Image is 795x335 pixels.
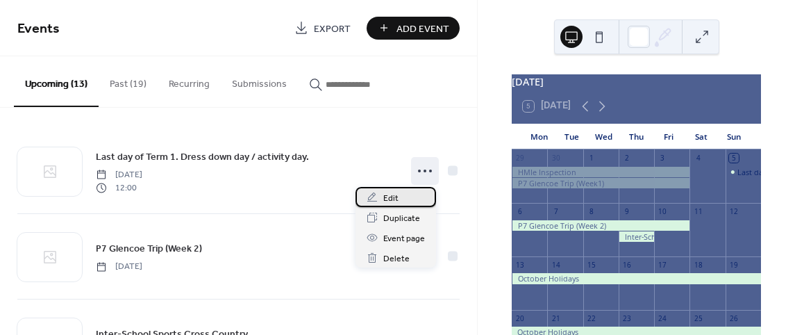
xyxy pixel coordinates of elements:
div: Thu [620,124,653,150]
div: 4 [694,154,703,163]
div: 10 [658,206,668,216]
div: 9 [622,206,632,216]
span: Add Event [396,22,449,36]
button: Submissions [221,56,298,106]
span: [DATE] [96,261,142,273]
div: 12 [729,206,739,216]
button: Past (19) [99,56,158,106]
div: 16 [622,260,632,270]
div: 8 [587,206,596,216]
div: 11 [694,206,703,216]
div: 30 [551,154,561,163]
span: P7 Glencoe Trip (Week 2) [96,242,202,256]
div: Sun [717,124,750,150]
div: 1 [587,154,596,163]
div: P7 Glencoe Trip (Week 2) [512,220,689,231]
span: 12:00 [96,181,142,194]
div: 17 [658,260,668,270]
span: [DATE] [96,169,142,181]
div: 7 [551,206,561,216]
div: HMIe Inspection [512,167,689,177]
div: 3 [658,154,668,163]
div: 19 [729,260,739,270]
div: P7 Glencoe Trip (Week1) [512,178,689,188]
div: 29 [515,154,525,163]
span: Delete [383,252,410,266]
div: 24 [658,313,668,323]
div: October Holidays [512,273,761,284]
div: [DATE] [512,74,761,90]
button: Recurring [158,56,221,106]
div: 23 [622,313,632,323]
div: Wed [587,124,620,150]
div: Mon [523,124,555,150]
div: 25 [694,313,703,323]
a: Export [284,17,361,40]
span: Event page [383,231,425,246]
div: 21 [551,313,561,323]
div: Fri [653,124,685,150]
div: Last day of Term 1. Dress down day / activity day. [726,167,761,177]
div: 13 [515,260,525,270]
span: Last day of Term 1. Dress down day / activity day. [96,150,309,165]
div: 22 [587,313,596,323]
a: Last day of Term 1. Dress down day / activity day. [96,149,309,165]
div: 14 [551,260,561,270]
button: Add Event [367,17,460,40]
div: 18 [694,260,703,270]
button: Upcoming (13) [14,56,99,107]
div: Tue [555,124,588,150]
div: 5 [729,154,739,163]
div: 20 [515,313,525,323]
div: 6 [515,206,525,216]
span: Export [314,22,351,36]
div: Sat [685,124,718,150]
a: P7 Glencoe Trip (Week 2) [96,240,202,256]
div: Inter-School Sports Cross Country [619,231,654,242]
span: Duplicate [383,211,420,226]
span: Edit [383,191,399,206]
div: 26 [729,313,739,323]
div: 2 [622,154,632,163]
div: 15 [587,260,596,270]
span: Events [17,15,60,42]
